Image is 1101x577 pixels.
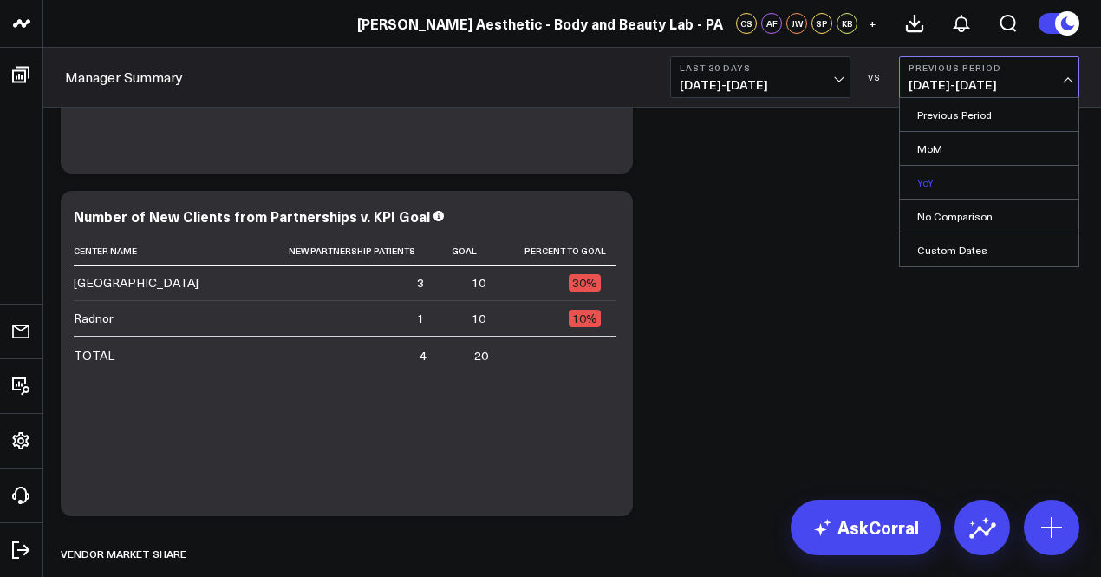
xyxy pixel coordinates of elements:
div: 30% [569,274,601,292]
th: Goal [440,237,502,266]
div: Radnor [74,310,114,327]
div: JW [786,13,807,34]
div: 1 [417,310,424,327]
th: New Partnership Patients [250,237,439,266]
a: [PERSON_NAME] Aesthetic - Body and Beauty Lab - PA [357,14,723,33]
div: 10% [569,310,601,327]
div: 4 [420,347,427,364]
div: 10 [472,310,485,327]
b: Last 30 Days [680,62,841,73]
div: AF [761,13,782,34]
div: CS [736,13,757,34]
a: Custom Dates [900,233,1078,266]
div: TOTAL [74,347,114,364]
div: [GEOGRAPHIC_DATA] [74,274,199,292]
div: KB [837,13,857,34]
div: VS [859,72,890,82]
a: AskCorral [791,500,941,555]
div: SP [811,13,832,34]
button: Last 30 Days[DATE]-[DATE] [670,56,850,98]
a: YoY [900,166,1078,199]
a: Manager Summary [65,68,183,87]
span: + [869,17,876,30]
div: Number of New Clients from Partnerships v. KPI Goal [74,207,430,226]
b: Previous Period [909,62,1070,73]
a: Previous Period [900,98,1078,131]
button: + [862,13,883,34]
span: [DATE] - [DATE] [909,78,1070,92]
button: Previous Period[DATE]-[DATE] [899,56,1079,98]
div: Vendor Market Share [61,534,186,574]
div: 3 [417,274,424,292]
th: Percent To Goal [501,237,616,266]
th: Center Name [74,237,250,266]
a: No Comparison [900,200,1078,233]
div: 20 [474,347,488,364]
div: 10 [472,274,485,292]
a: MoM [900,132,1078,165]
span: [DATE] - [DATE] [680,78,841,92]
